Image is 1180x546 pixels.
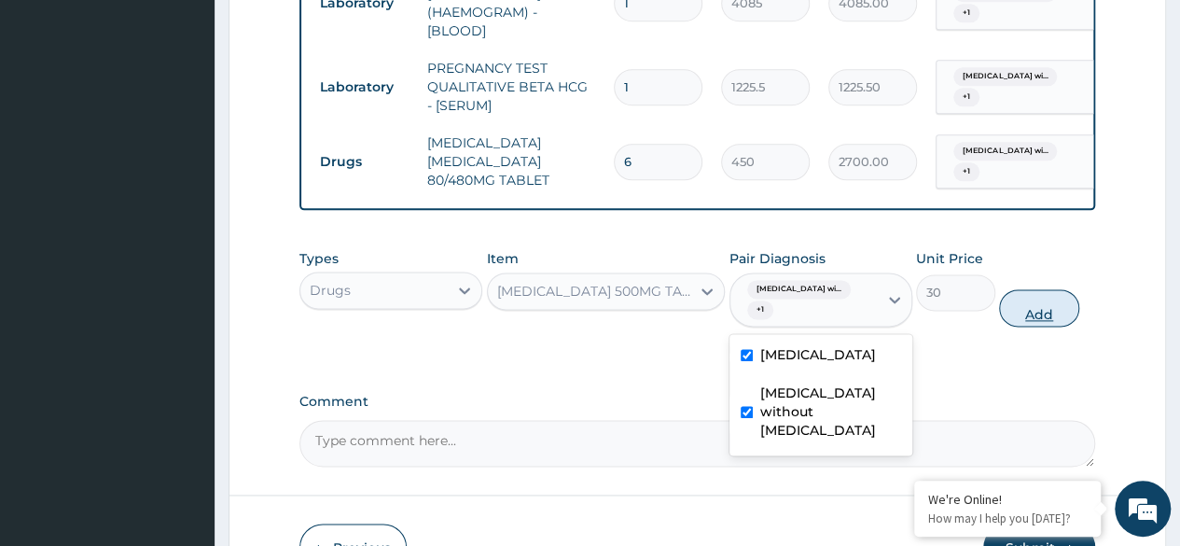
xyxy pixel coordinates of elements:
span: [MEDICAL_DATA] wi... [747,280,851,299]
p: How may I help you today? [928,511,1087,526]
div: [MEDICAL_DATA] 500MG TABLET [497,282,693,301]
td: Drugs [311,145,418,179]
label: [MEDICAL_DATA] without [MEDICAL_DATA] [760,384,901,440]
textarea: Type your message and hit 'Enter' [9,355,355,420]
td: [MEDICAL_DATA] [MEDICAL_DATA] 80/480MG TABLET [418,124,604,199]
span: [MEDICAL_DATA] wi... [953,142,1057,161]
span: + 1 [953,162,979,181]
label: Types [299,251,339,267]
span: [MEDICAL_DATA] wi... [953,67,1057,86]
div: Drugs [310,281,351,300]
span: + 1 [747,301,773,319]
td: PREGNANCY TEST QUALITATIVE BETA HCG - [SERUM] [418,49,604,124]
td: Laboratory [311,70,418,105]
span: + 1 [953,88,979,106]
button: Add [999,289,1078,327]
div: We're Online! [928,491,1087,508]
div: Minimize live chat window [306,9,351,54]
div: Chat with us now [97,105,313,129]
span: + 1 [953,4,979,22]
label: Unit Price [916,249,983,268]
span: We're online! [108,158,257,346]
label: Item [487,249,519,268]
label: Pair Diagnosis [729,249,826,268]
img: d_794563401_company_1708531726252_794563401 [35,93,76,140]
label: Comment [299,394,1095,410]
label: [MEDICAL_DATA] [760,345,876,364]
